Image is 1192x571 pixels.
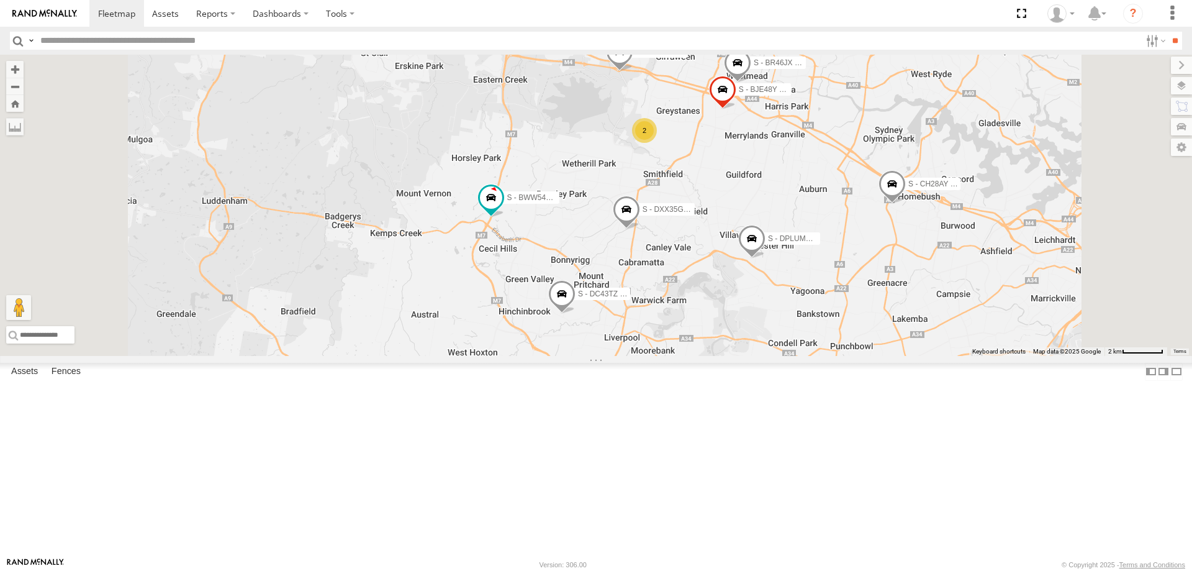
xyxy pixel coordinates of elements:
span: Map data ©2025 Google [1033,348,1101,355]
span: S - DXX35G - [PERSON_NAME] [643,204,751,213]
label: Map Settings [1171,139,1192,156]
span: S - DD12FT - Rhyce Muscat [636,47,729,56]
span: S - BWW54B - [PERSON_NAME] [507,193,619,202]
div: Version: 306.00 [540,561,587,569]
a: Terms (opens in new tab) [1173,349,1186,354]
label: Hide Summary Table [1170,363,1183,381]
a: Terms and Conditions [1119,561,1185,569]
div: © Copyright 2025 - [1062,561,1185,569]
img: rand-logo.svg [12,9,77,18]
span: S - DPLUMR - [PERSON_NAME] [768,234,879,243]
label: Search Query [26,32,36,50]
span: S - DC43TZ - [PERSON_NAME] [578,290,685,298]
button: Zoom Home [6,95,24,112]
label: Dock Summary Table to the Left [1145,363,1157,381]
span: S - BJE48Y - [PERSON_NAME] [739,85,845,94]
span: S - BR46JX - [PERSON_NAME] [754,58,860,67]
div: Tye Clark [1043,4,1079,23]
button: Keyboard shortcuts [972,347,1026,356]
label: Measure [6,118,24,135]
button: Drag Pegman onto the map to open Street View [6,295,31,320]
label: Dock Summary Table to the Right [1157,363,1170,381]
a: Visit our Website [7,559,64,571]
span: 2 km [1108,348,1122,355]
label: Assets [5,363,44,380]
i: ? [1123,4,1143,24]
span: S - CH28AY - [PERSON_NAME] [908,180,1016,188]
button: Map Scale: 2 km per 63 pixels [1104,347,1167,356]
button: Zoom in [6,61,24,78]
div: 2 [632,118,657,143]
button: Zoom out [6,78,24,95]
label: Fences [45,363,87,380]
label: Search Filter Options [1141,32,1168,50]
